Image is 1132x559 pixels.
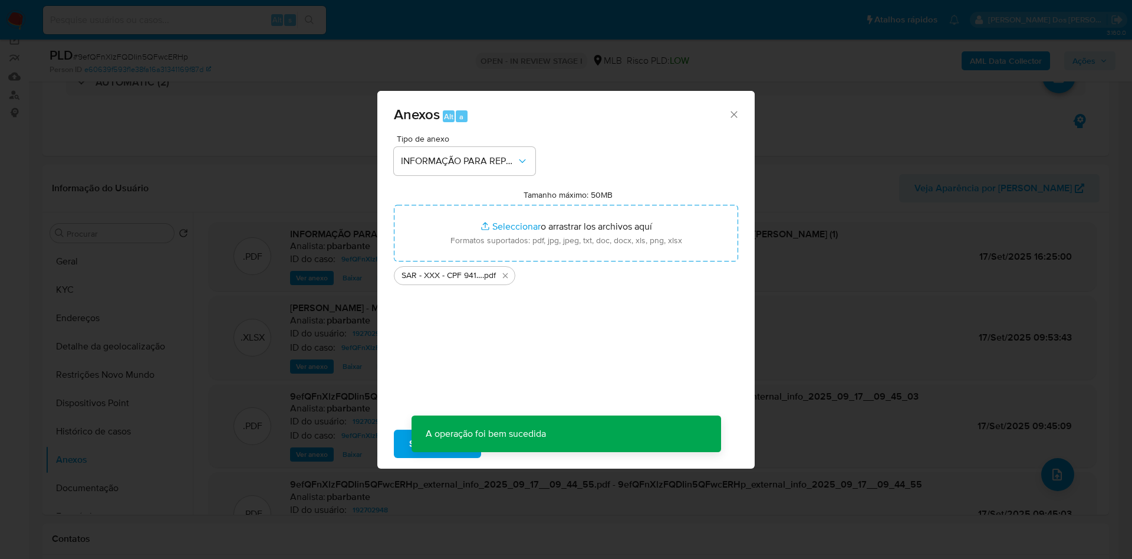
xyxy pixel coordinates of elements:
[402,270,482,282] span: SAR - XXX - CPF 94120242404 - [PERSON_NAME] [PERSON_NAME] [PERSON_NAME] (1)
[728,109,739,119] button: Cerrar
[394,261,738,285] ul: Archivos seleccionados
[501,431,539,457] span: Cancelar
[394,430,481,458] button: Subir arquivo
[482,270,496,282] span: .pdf
[394,147,535,175] button: INFORMAÇÃO PARA REPORTE - COAF
[459,111,463,122] span: a
[524,189,613,200] label: Tamanho máximo: 50MB
[412,416,560,452] p: A operação foi bem sucedida
[444,111,453,122] span: Alt
[401,155,516,167] span: INFORMAÇÃO PARA REPORTE - COAF
[409,431,466,457] span: Subir arquivo
[498,269,512,283] button: Eliminar SAR - XXX - CPF 94120242404 - SANDRO AUGUSTO BARBOSA DE LIMA (1).pdf
[394,104,440,125] span: Anexos
[397,135,538,143] span: Tipo de anexo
